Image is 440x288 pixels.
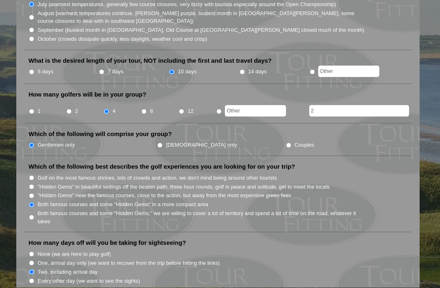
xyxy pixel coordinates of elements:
label: Gentlemen only [37,141,75,149]
label: August (warmest temperatures continue, [PERSON_NAME] purple, busiest month in [GEOGRAPHIC_DATA][P... [37,10,365,26]
input: Other [225,106,286,117]
label: 10 days [178,68,197,76]
label: Both famous courses and some "Hidden Gems," we are willing to cover a lot of territory and spend ... [37,210,365,226]
input: Other [318,66,379,77]
label: 4 [112,108,115,116]
label: None (we are here to play golf) [37,251,111,259]
label: "Hidden Gems" near the famous courses, close to the action, but away from the most expensive gree... [37,192,291,200]
label: September (busiest month in [GEOGRAPHIC_DATA], Old Course at [GEOGRAPHIC_DATA][PERSON_NAME] close... [37,26,364,35]
label: 8 [150,108,153,116]
label: Golf on the most famous shrines, lots of crowds and action, we don't mind being around other tour... [37,174,277,182]
label: Which of the following best describes the golf experiences you are looking for on your trip? [29,163,295,171]
label: 12 [187,108,194,116]
label: [DEMOGRAPHIC_DATA] only [166,141,237,149]
label: What is the desired length of your tour, NOT including the first and last travel days? [29,57,272,65]
label: Both famous courses and some "Hidden Gems" in a more compact area [37,201,208,209]
label: 14 days [248,68,267,76]
label: 7 days [108,68,123,76]
label: July (warmest temperatures, generally few course closures, very busy with tourists especially aro... [37,1,336,9]
label: 1 [37,108,40,116]
input: Additional non-golfers? Please specify # [309,106,409,117]
label: 2 [75,108,78,116]
label: "Hidden Gems" in beautiful settings off the beaten path, three hour rounds, golf in peace and sol... [37,183,330,191]
label: How many golfers will be in your group? [29,91,146,99]
label: Every other day (we want to see the sights) [37,277,140,286]
label: Which of the following will comprise your group? [29,130,172,139]
label: Couples [295,141,314,149]
label: One, arrival day only (we want to recover from the trip before hitting the links) [37,259,220,268]
label: October (crowds dissipate quickly, less daylight, weather cool and crisp) [37,35,207,44]
label: How many days off will you be taking for sightseeing? [29,239,186,247]
label: 5 days [37,68,53,76]
label: Two, including arrival day [37,268,97,277]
